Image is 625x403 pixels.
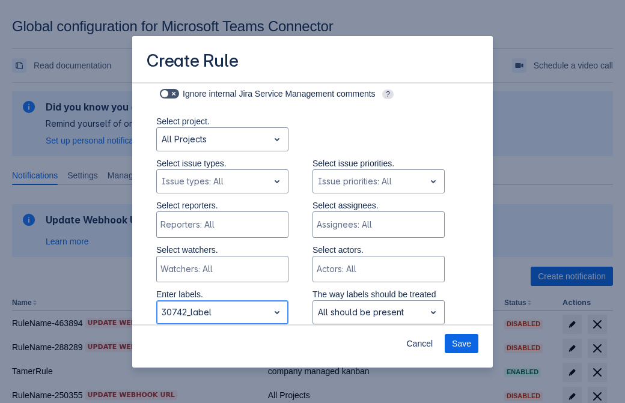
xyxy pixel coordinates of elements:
[445,334,478,353] button: Save
[452,334,471,353] span: Save
[382,89,394,99] span: ?
[426,305,441,320] span: open
[399,334,440,353] button: Cancel
[270,132,284,147] span: open
[270,305,284,320] span: open
[312,199,445,211] p: Select assignees.
[132,82,493,326] div: Scrollable content
[156,85,445,102] div: Ignore internal Jira Service Management comments
[312,157,445,169] p: Select issue priorities.
[156,199,288,211] p: Select reporters.
[156,157,288,169] p: Select issue types.
[156,288,288,300] p: Enter labels.
[147,50,239,74] h3: Create Rule
[270,174,284,189] span: open
[312,288,445,300] p: The way labels should be treated
[156,115,288,127] p: Select project.
[312,244,445,256] p: Select actors.
[156,244,288,256] p: Select watchers.
[426,174,441,189] span: open
[406,334,433,353] span: Cancel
